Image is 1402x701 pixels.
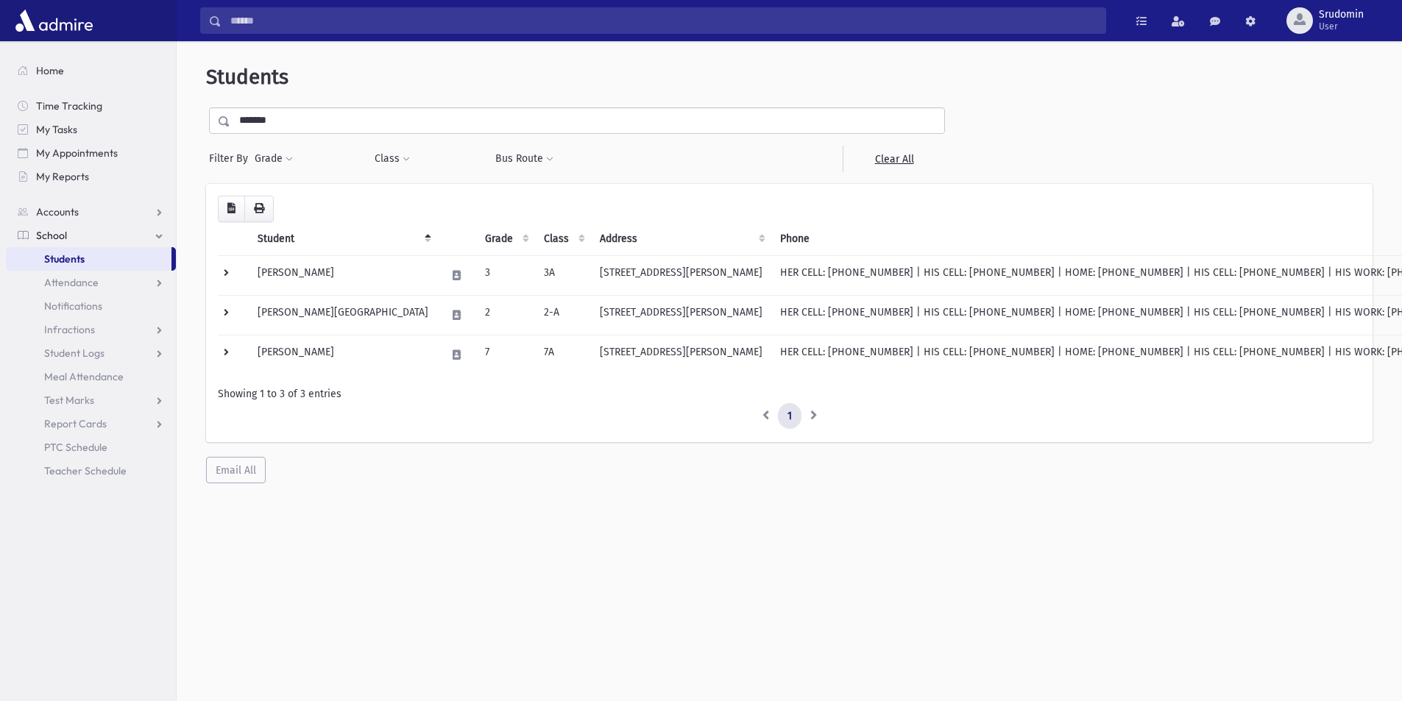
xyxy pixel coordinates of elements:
input: Search [222,7,1105,34]
a: Report Cards [6,412,176,435]
span: Meal Attendance [44,370,124,383]
td: 7A [535,335,591,374]
a: My Tasks [6,118,176,141]
a: Test Marks [6,388,176,412]
button: Grade [254,146,294,172]
td: [PERSON_NAME] [249,335,437,374]
a: 1 [778,403,801,430]
span: My Reports [36,170,89,183]
span: Filter By [209,151,254,166]
a: School [6,224,176,247]
td: 3 [476,255,535,295]
span: PTC Schedule [44,441,107,454]
span: Student Logs [44,346,105,360]
a: Accounts [6,200,176,224]
span: User [1319,21,1364,32]
a: My Appointments [6,141,176,165]
span: My Appointments [36,146,118,160]
span: My Tasks [36,123,77,136]
div: Showing 1 to 3 of 3 entries [218,386,1361,402]
span: Home [36,64,64,77]
span: Students [206,65,288,89]
span: Accounts [36,205,79,218]
span: Test Marks [44,394,94,407]
span: Students [44,252,85,266]
td: 3A [535,255,591,295]
span: Infractions [44,323,95,336]
span: Srudomin [1319,9,1364,21]
button: Print [244,196,274,222]
button: Bus Route [495,146,554,172]
a: PTC Schedule [6,435,176,459]
a: Time Tracking [6,94,176,118]
a: Clear All [843,146,945,172]
img: AdmirePro [12,6,96,35]
button: Email All [206,457,266,483]
button: CSV [218,196,245,222]
th: Class: activate to sort column ascending [535,222,591,256]
span: Time Tracking [36,99,102,113]
a: My Reports [6,165,176,188]
span: Report Cards [44,417,107,430]
span: Teacher Schedule [44,464,127,477]
td: [PERSON_NAME] [249,255,437,295]
th: Student: activate to sort column descending [249,222,437,256]
span: Attendance [44,276,99,289]
a: Teacher Schedule [6,459,176,483]
a: Students [6,247,171,271]
a: Infractions [6,318,176,341]
a: Student Logs [6,341,176,365]
th: Grade: activate to sort column ascending [476,222,535,256]
span: Notifications [44,299,102,313]
td: 2 [476,295,535,335]
a: Notifications [6,294,176,318]
a: Attendance [6,271,176,294]
td: 7 [476,335,535,374]
span: School [36,229,67,242]
td: [PERSON_NAME][GEOGRAPHIC_DATA] [249,295,437,335]
td: [STREET_ADDRESS][PERSON_NAME] [591,335,771,374]
button: Class [374,146,411,172]
td: 2-A [535,295,591,335]
a: Home [6,59,176,82]
td: [STREET_ADDRESS][PERSON_NAME] [591,295,771,335]
th: Address: activate to sort column ascending [591,222,771,256]
td: [STREET_ADDRESS][PERSON_NAME] [591,255,771,295]
a: Meal Attendance [6,365,176,388]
